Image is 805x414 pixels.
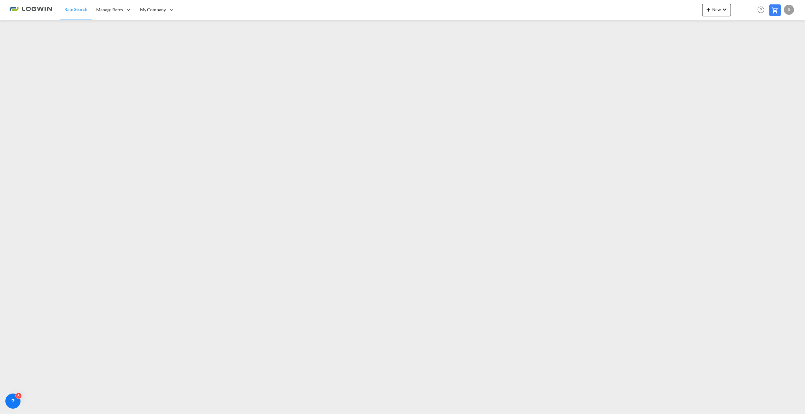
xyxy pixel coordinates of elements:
[755,4,769,16] div: Help
[784,5,794,15] div: R
[140,7,166,13] span: My Company
[755,4,766,15] span: Help
[705,7,728,12] span: New
[702,4,731,16] button: icon-plus 400-fgNewicon-chevron-down
[705,6,712,13] md-icon: icon-plus 400-fg
[721,6,728,13] md-icon: icon-chevron-down
[96,7,123,13] span: Manage Rates
[64,7,87,12] span: Rate Search
[9,3,52,17] img: 2761ae10d95411efa20a1f5e0282d2d7.png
